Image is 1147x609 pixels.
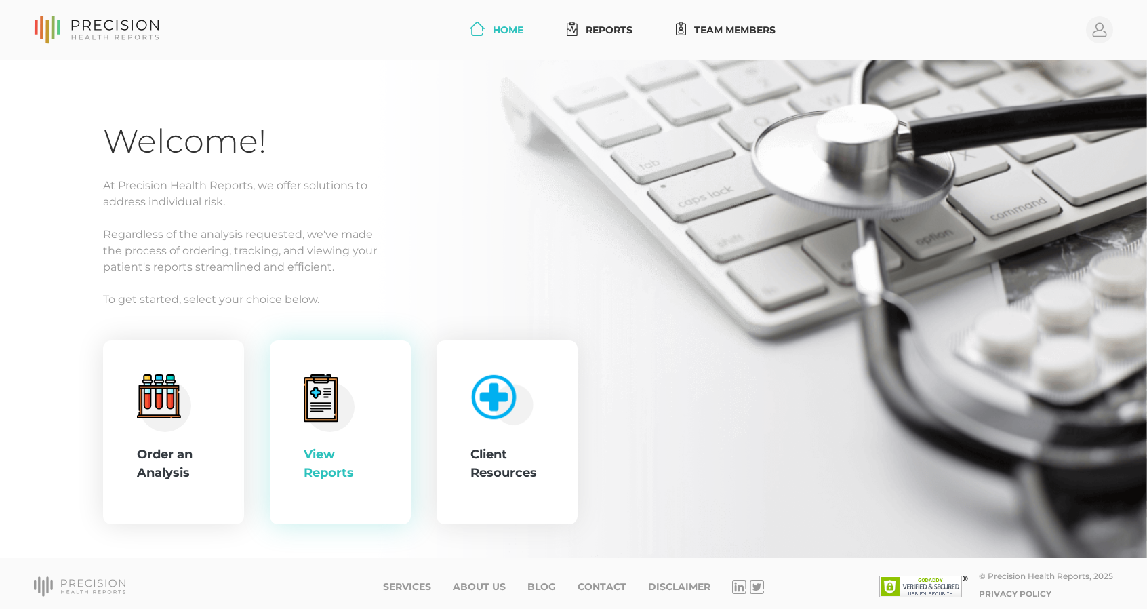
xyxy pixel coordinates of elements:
[561,18,638,43] a: Reports
[103,292,1044,308] p: To get started, select your choice below.
[383,581,431,593] a: Services
[578,581,626,593] a: Contact
[103,178,1044,210] p: At Precision Health Reports, we offer solutions to address individual risk.
[879,576,968,597] img: SSL site seal - click to verify
[979,589,1051,599] a: Privacy Policy
[979,571,1113,581] div: © Precision Health Reports, 2025
[137,446,210,482] div: Order an Analysis
[648,581,710,593] a: Disclaimer
[527,581,556,593] a: Blog
[103,121,1044,161] h1: Welcome!
[670,18,782,43] a: Team Members
[304,446,377,482] div: View Reports
[464,368,534,426] img: client-resource.c5a3b187.png
[453,581,506,593] a: About Us
[103,227,1044,275] p: Regardless of the analysis requested, we've made the process of ordering, tracking, and viewing y...
[464,18,529,43] a: Home
[470,446,544,482] div: Client Resources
